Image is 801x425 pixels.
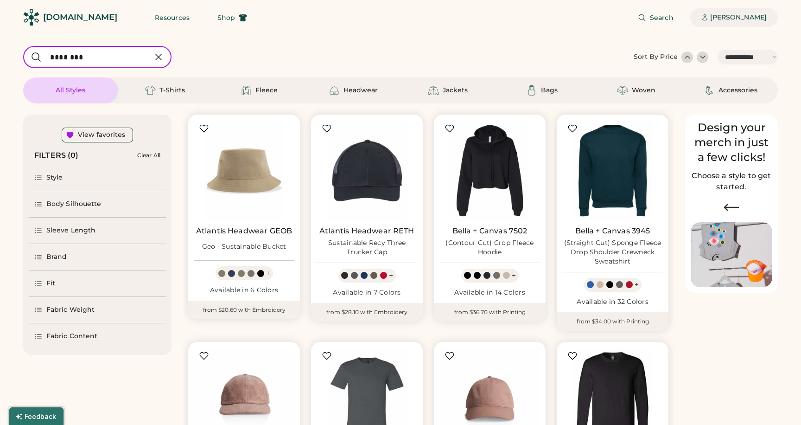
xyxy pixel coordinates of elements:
div: Fabric Weight [46,305,95,315]
img: Rendered Logo - Screens [23,9,39,26]
div: (Straight Cut) Sponge Fleece Drop Shoulder Crewneck Sweatshirt [562,238,663,266]
div: from $34.00 with Printing [557,312,668,331]
div: Available in 6 Colors [194,286,294,295]
a: Bella + Canvas 3945 [575,226,650,236]
img: Jackets Icon [428,85,439,96]
div: FILTERS (0) [34,150,79,161]
a: Bella + Canvas 7502 [452,226,528,236]
div: Headwear [343,86,378,95]
img: Accessories Icon [704,85,715,96]
div: Available in 32 Colors [562,297,663,307]
div: Brand [46,252,67,262]
div: Clear All [137,152,160,159]
div: from $36.70 with Printing [434,303,546,322]
img: Bags Icon [526,85,537,96]
button: Search [627,8,685,27]
div: + [389,270,393,281]
img: Headwear Icon [329,85,340,96]
div: (Contour Cut) Crop Fleece Hoodie [439,238,540,257]
div: Accessories [718,86,757,95]
div: Body Silhouette [46,200,102,209]
div: Available in 14 Colors [439,288,540,297]
div: + [635,280,639,290]
div: All Styles [56,86,85,95]
div: + [512,270,516,281]
img: BELLA + CANVAS 3945 (Straight Cut) Sponge Fleece Drop Shoulder Crewneck Sweatshirt [562,120,663,221]
span: Search [650,14,674,21]
div: Available in 7 Colors [317,288,417,297]
div: Fit [46,279,55,288]
div: Geo - Sustainable Bucket [202,242,286,251]
div: Style [46,173,63,182]
div: Design your merch in just a few clicks! [691,120,772,165]
button: Resources [144,8,201,27]
div: View favorites [78,130,125,140]
img: Fleece Icon [241,85,252,96]
div: T-Shirts [159,86,185,95]
img: T-Shirts Icon [145,85,156,96]
span: Shop [217,14,235,21]
a: Atlantis Headwear GEOB [196,226,292,236]
div: Bags [541,86,558,95]
div: Fleece [255,86,278,95]
div: Fabric Content [46,332,97,341]
div: Woven [632,86,655,95]
a: Atlantis Headwear RETH [319,226,414,236]
img: Image of Lisa Congdon Eye Print on T-Shirt and Hat [691,222,772,288]
button: Shop [206,8,258,27]
img: Woven Icon [617,85,628,96]
div: [DOMAIN_NAME] [43,12,117,23]
div: Sort By Price [634,52,678,62]
div: from $20.60 with Embroidery [188,301,300,319]
h2: Choose a style to get started. [691,170,772,193]
img: Atlantis Headwear RETH Sustainable Recy Three Trucker Cap [317,120,417,221]
div: from $28.10 with Embroidery [311,303,423,322]
div: + [266,268,270,278]
div: Sleeve Length [46,226,95,235]
div: Sustainable Recy Three Trucker Cap [317,238,417,257]
img: Atlantis Headwear GEOB Geo - Sustainable Bucket [194,120,294,221]
div: Jackets [443,86,468,95]
img: BELLA + CANVAS 7502 (Contour Cut) Crop Fleece Hoodie [439,120,540,221]
iframe: Front Chat [757,383,797,423]
div: [PERSON_NAME] [710,13,767,22]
